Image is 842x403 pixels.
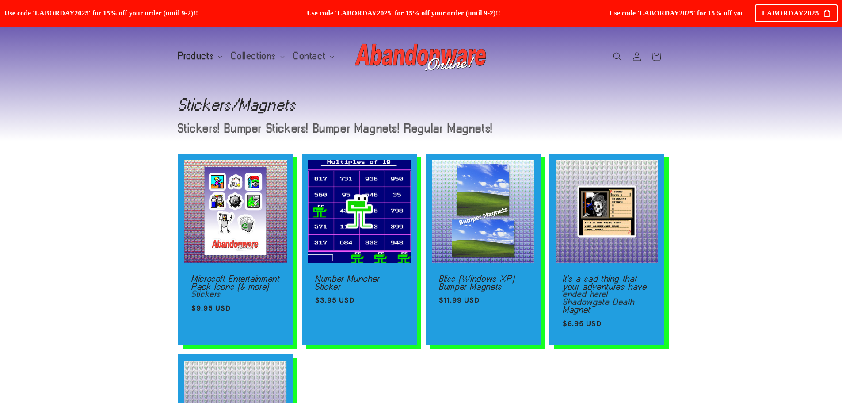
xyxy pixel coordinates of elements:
[755,4,838,22] div: LABORDAY2025
[178,52,214,60] span: Products
[439,275,527,290] a: Bliss (Windows XP) Bumper Magnets
[288,47,338,65] summary: Contact
[173,47,226,65] summary: Products
[306,9,597,17] span: Use code 'LABORDAY2025' for 15% off your order (until 9-2)!!
[351,35,491,77] a: Abandonware
[178,123,502,134] p: Stickers! Bumper Stickers! Bumper Magnets! Regular Magnets!
[178,97,664,111] h1: Stickers/Magnets
[563,275,651,314] a: It's a sad thing that your adventures have ended here! Shadowgate Death Magnet
[315,275,404,290] a: Number Muncher Sticker
[231,52,276,60] span: Collections
[4,9,295,17] span: Use code 'LABORDAY2025' for 15% off your order (until 9-2)!!
[191,275,280,298] a: Microsoft Entertainment Pack Icons (& more) Stickers
[226,47,288,65] summary: Collections
[608,47,627,66] summary: Search
[355,39,488,74] img: Abandonware
[293,52,326,60] span: Contact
